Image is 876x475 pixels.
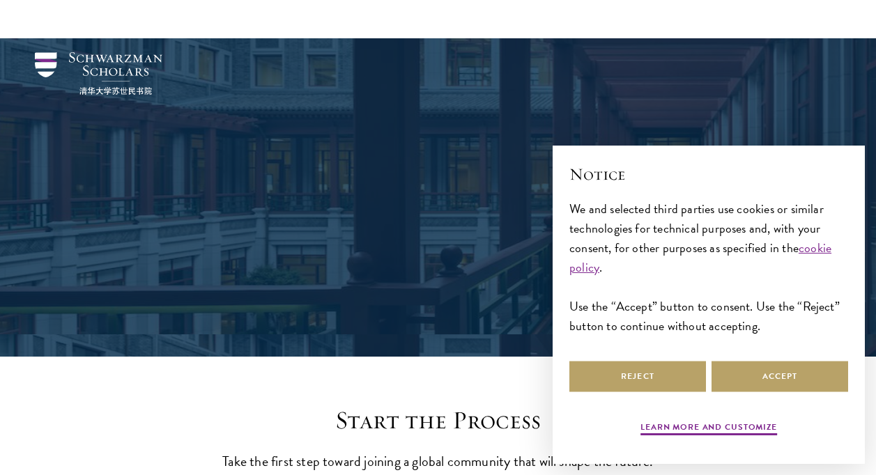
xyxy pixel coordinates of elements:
h2: Start the Process [222,405,654,435]
button: Accept [712,361,848,392]
div: We and selected third parties use cookies or similar technologies for technical purposes and, wit... [569,199,848,336]
button: Learn more and customize [640,421,777,437]
button: Reject [569,361,706,392]
a: cookie policy [569,238,831,277]
h2: Notice [569,162,848,186]
img: Schwarzman Scholars [35,52,162,95]
p: Take the first step toward joining a global community that will shape the future. [222,449,654,473]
